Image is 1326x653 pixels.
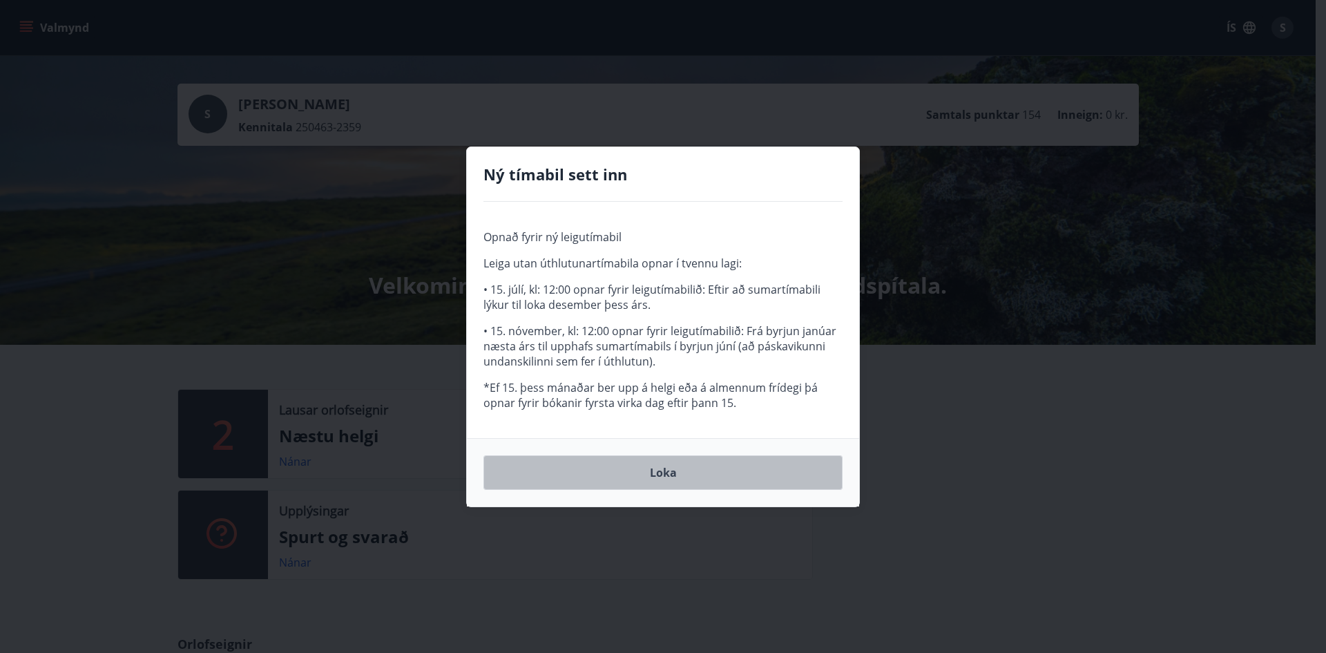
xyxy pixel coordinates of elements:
button: Loka [483,455,843,490]
h4: Ný tímabil sett inn [483,164,843,184]
p: • 15. júlí, kl: 12:00 opnar fyrir leigutímabilið: Eftir að sumartímabili lýkur til loka desember ... [483,282,843,312]
p: *Ef 15. þess mánaðar ber upp á helgi eða á almennum frídegi þá opnar fyrir bókanir fyrsta virka d... [483,380,843,410]
p: Leiga utan úthlutunartímabila opnar í tvennu lagi: [483,256,843,271]
p: Opnað fyrir ný leigutímabil [483,229,843,245]
p: • 15. nóvember, kl: 12:00 opnar fyrir leigutímabilið: Frá byrjun janúar næsta árs til upphafs sum... [483,323,843,369]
